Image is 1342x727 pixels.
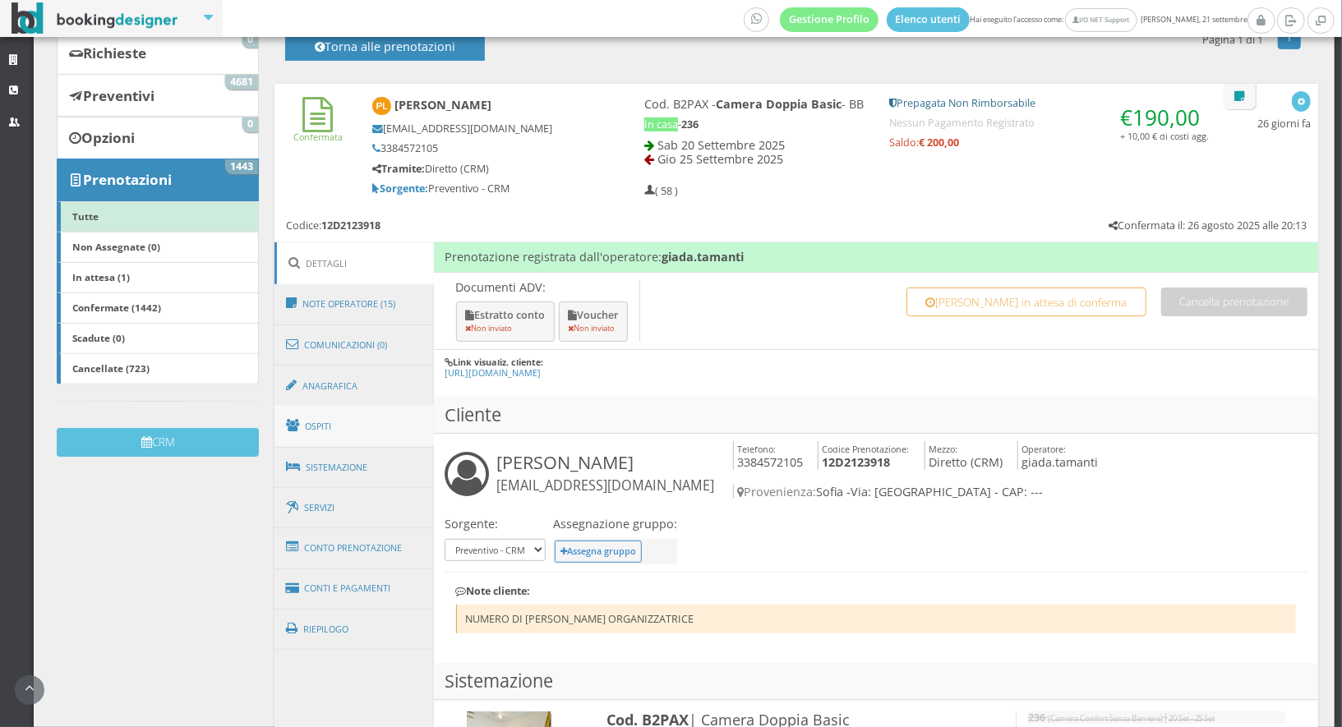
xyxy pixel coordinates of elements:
a: Tutte [57,201,259,232]
b: Cancellate (723) [72,361,150,375]
a: Servizi [274,487,434,529]
b: Tramite: [372,162,425,176]
span: 4681 [225,75,259,90]
h4: Diretto (CRM) [925,441,1003,470]
h5: Prepagata Non Rimborsabile [889,97,1209,109]
span: Gio 25 Settembre 2025 [657,151,783,167]
li: NUMERO DI [PERSON_NAME] ORGANIZZATRICE [456,605,1297,634]
h4: Sorgente: [445,517,546,531]
b: Preventivi [83,86,154,105]
a: Confermata [293,117,343,143]
b: Camera Doppia Basic [716,96,842,112]
a: Conto Prenotazione [274,527,434,569]
h5: Saldo: [889,136,1209,149]
span: In casa [644,117,678,131]
small: Codice Prenotazione: [823,443,910,455]
a: Gestione Profilo [780,7,879,32]
b: Note cliente: [456,584,531,598]
a: Preventivi 4681 [57,74,259,117]
h5: Preventivo - CRM [372,182,589,195]
small: Non inviato [568,323,615,334]
img: BookingDesigner.com [12,2,178,35]
a: Confermate (1442) [57,292,259,324]
b: 236 [1028,711,1045,725]
b: Prenotazioni [83,170,172,189]
small: 20 Set - 25 Set [1169,713,1215,724]
b: giada.tamanti [662,249,744,265]
a: [URL][DOMAIN_NAME] [445,366,541,379]
b: [PERSON_NAME] [394,97,491,113]
b: Scadute (0) [72,331,125,344]
h4: 3384572105 [733,441,804,470]
small: [EMAIL_ADDRESS][DOMAIN_NAME] [496,476,714,495]
a: Opzioni 0 [57,117,259,159]
button: Estratto conto Non inviato [456,301,556,342]
h5: Confermata il: 26 agosto 2025 alle 20:13 [1109,219,1307,232]
a: Comunicazioni (0) [274,324,434,366]
a: Note Operatore (15) [274,283,434,325]
small: (Camera Confort Senza Barriere) [1048,713,1163,724]
h3: Cliente [434,397,1319,434]
a: Ospiti [274,405,434,448]
b: Sorgente: [372,182,428,196]
h5: Codice: [286,219,380,232]
a: Prenotazioni 1443 [57,159,259,201]
button: CRM [57,428,259,457]
span: Sab 20 Settembre 2025 [657,137,785,153]
a: Dettagli [274,242,434,284]
img: PINA LI PETRI [372,97,391,116]
small: Non inviato [465,323,512,334]
button: Cancella prenotazione [1161,288,1307,316]
h3: [PERSON_NAME] [496,452,714,495]
h5: Nessun Pagamento Registrato [889,117,1209,129]
strong: € 200,00 [919,136,959,150]
span: 190,00 [1132,103,1200,132]
b: 12D2123918 [321,219,380,232]
a: Richieste 0 [57,32,259,75]
h4: Sofia - [733,485,1286,499]
span: € [1120,103,1200,132]
h5: - [644,118,866,131]
button: Assegna gruppo [555,541,643,563]
p: Documenti ADV: [456,280,632,294]
h5: | [1028,711,1285,724]
h5: Pagina 1 di 1 [1202,34,1263,46]
a: Anagrafica [274,365,434,407]
b: 236 [681,117,699,131]
a: Conti e Pagamenti [274,568,434,610]
h5: Diretto (CRM) [372,163,589,175]
b: 12D2123918 [823,454,891,470]
span: Hai eseguito l'accesso come: [PERSON_NAME], 21 settembre [744,7,1247,32]
h4: Prenotazione registrata dall'operatore: [434,242,1319,272]
a: Elenco utenti [887,7,971,32]
h3: Sistemazione [434,663,1319,700]
b: Non Assegnate (0) [72,240,160,253]
span: 1443 [225,159,259,174]
h5: 3384572105 [372,142,589,154]
h4: Torna alle prenotazioni [303,39,466,65]
span: - CAP: --- [994,484,1043,499]
a: Sistemazione [274,446,434,489]
h4: Assegnazione gruppo: [553,517,677,531]
span: Via: [GEOGRAPHIC_DATA] [851,484,991,499]
a: Cancellate (723) [57,353,259,384]
b: Confermate (1442) [72,301,161,314]
h4: giada.tamanti [1017,441,1099,470]
a: Non Assegnate (0) [57,232,259,263]
small: Mezzo: [929,443,957,455]
span: Provenienza: [737,484,816,499]
button: Torna alle prenotazioni [285,32,485,61]
a: In attesa (1) [57,262,259,293]
b: Richieste [83,44,146,62]
b: Tutte [72,209,99,223]
h5: 26 giorni fa [1257,117,1311,130]
a: Riepilogo [274,608,434,651]
h5: ( 58 ) [644,185,678,197]
span: 0 [242,117,259,132]
span: 0 [242,33,259,48]
small: + 10,00 € di costi agg. [1120,130,1209,142]
h5: [EMAIL_ADDRESS][DOMAIN_NAME] [372,122,589,135]
small: Operatore: [1022,443,1067,455]
a: 1 [1278,28,1302,49]
b: Opzioni [81,128,135,147]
